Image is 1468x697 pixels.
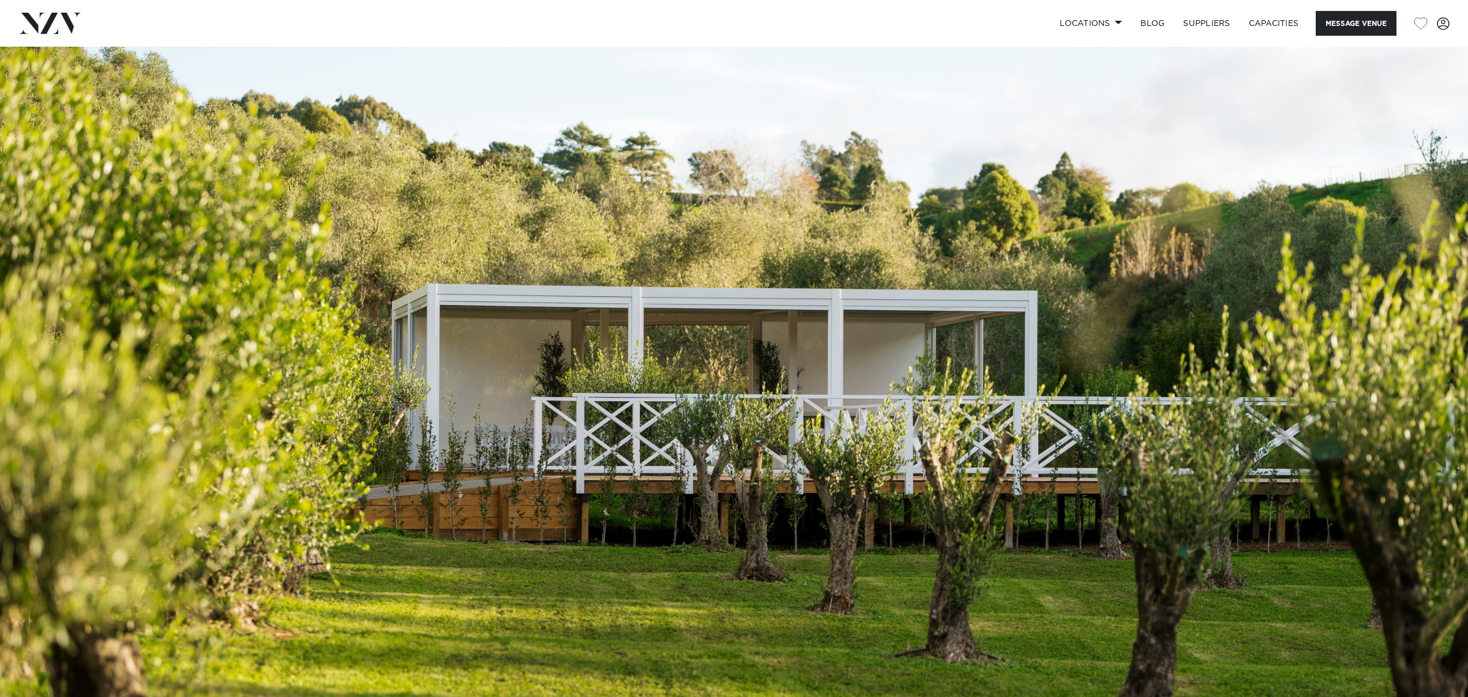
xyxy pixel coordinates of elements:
a: SUPPLIERS [1174,11,1239,36]
a: BLOG [1131,11,1174,36]
img: nzv-logo.png [18,13,81,33]
a: Capacities [1240,11,1308,36]
button: Message Venue [1316,11,1396,36]
a: Locations [1050,11,1131,36]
